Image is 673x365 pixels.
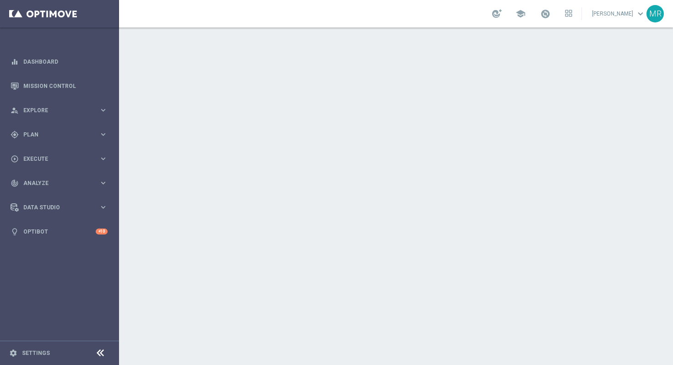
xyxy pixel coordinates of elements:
[10,180,108,187] button: track_changes Analyze keyboard_arrow_right
[11,179,99,187] div: Analyze
[11,155,19,163] i: play_circle_outline
[10,82,108,90] button: Mission Control
[23,108,99,113] span: Explore
[23,180,99,186] span: Analyze
[11,58,19,66] i: equalizer
[11,179,19,187] i: track_changes
[23,132,99,137] span: Plan
[516,9,526,19] span: school
[99,179,108,187] i: keyboard_arrow_right
[23,156,99,162] span: Execute
[11,74,108,98] div: Mission Control
[99,154,108,163] i: keyboard_arrow_right
[96,229,108,234] div: +10
[11,131,99,139] div: Plan
[646,5,664,22] div: MR
[23,74,108,98] a: Mission Control
[11,155,99,163] div: Execute
[11,49,108,74] div: Dashboard
[635,9,646,19] span: keyboard_arrow_down
[23,205,99,210] span: Data Studio
[11,131,19,139] i: gps_fixed
[99,130,108,139] i: keyboard_arrow_right
[11,203,99,212] div: Data Studio
[10,155,108,163] button: play_circle_outline Execute keyboard_arrow_right
[11,106,99,114] div: Explore
[11,228,19,236] i: lightbulb
[23,49,108,74] a: Dashboard
[10,107,108,114] button: person_search Explore keyboard_arrow_right
[11,106,19,114] i: person_search
[591,7,646,21] a: [PERSON_NAME]keyboard_arrow_down
[9,349,17,357] i: settings
[99,106,108,114] i: keyboard_arrow_right
[10,228,108,235] button: lightbulb Optibot +10
[99,203,108,212] i: keyboard_arrow_right
[10,131,108,138] button: gps_fixed Plan keyboard_arrow_right
[22,350,50,356] a: Settings
[23,219,96,244] a: Optibot
[11,219,108,244] div: Optibot
[10,58,108,65] button: equalizer Dashboard
[10,204,108,211] button: Data Studio keyboard_arrow_right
